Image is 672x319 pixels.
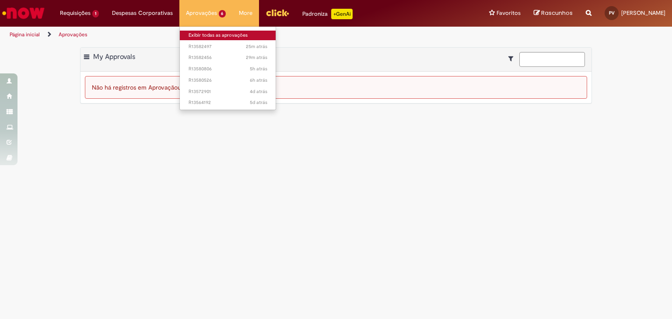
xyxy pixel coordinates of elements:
span: R13582497 [189,43,267,50]
span: usando este filtro [178,83,225,91]
span: Aprovações [186,9,217,17]
a: Aberto R13582497 : [180,42,276,52]
span: R13564192 [189,99,267,106]
span: [PERSON_NAME] [621,9,665,17]
span: 6h atrás [250,77,267,83]
span: R13582456 [189,54,267,61]
span: 5h atrás [250,66,267,72]
span: R13580526 [189,77,267,84]
span: Requisições [60,9,91,17]
a: Página inicial [10,31,40,38]
ul: Aprovações [179,26,276,110]
span: Despesas Corporativas [112,9,173,17]
a: Aprovações [59,31,87,38]
time: 27/09/2025 11:27:20 [250,88,267,95]
a: Aberto R13572901 : [180,87,276,97]
a: Aberto R13580806 : [180,64,276,74]
span: PV [609,10,615,16]
time: 26/09/2025 14:36:17 [250,99,267,106]
span: 25m atrás [246,43,267,50]
span: 6 [219,10,226,17]
time: 30/09/2025 10:36:29 [250,77,267,83]
a: Aberto R13582456 : [180,53,276,62]
span: Rascunhos [541,9,573,17]
span: 5d atrás [250,99,267,106]
a: Aberto R13580526 : [180,76,276,85]
span: R13580806 [189,66,267,73]
time: 30/09/2025 11:15:41 [250,66,267,72]
span: 29m atrás [246,54,267,61]
i: Mostrar filtros para: Suas Solicitações [508,55,518,62]
div: Padroniza [302,9,353,19]
img: click_logo_yellow_360x200.png [266,6,289,19]
ul: Trilhas de página [7,27,441,43]
span: R13572901 [189,88,267,95]
a: Exibir todas as aprovações [180,31,276,40]
div: Não há registros em Aprovação [85,76,587,99]
span: My Approvals [93,52,135,61]
span: 1 [92,10,99,17]
p: +GenAi [331,9,353,19]
span: More [239,9,252,17]
a: Aberto R13564192 : [180,98,276,107]
img: ServiceNow [1,4,46,22]
span: 4d atrás [250,88,267,95]
span: Favoritos [497,9,521,17]
a: Rascunhos [534,9,573,17]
